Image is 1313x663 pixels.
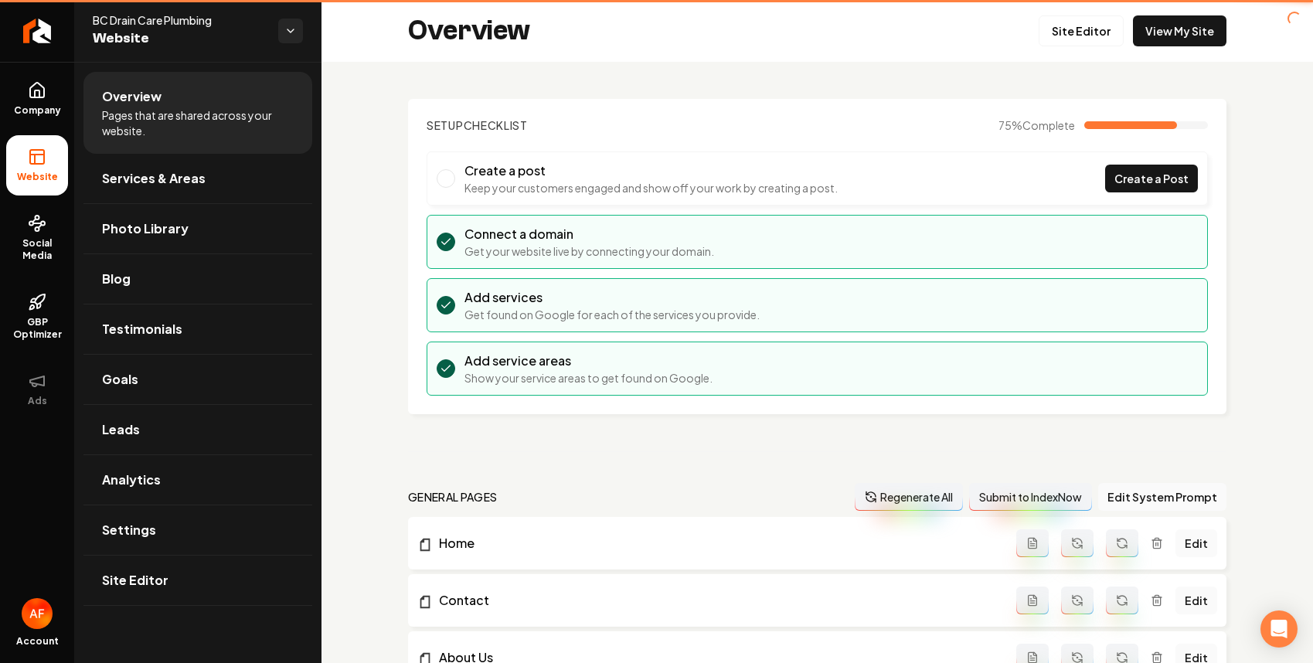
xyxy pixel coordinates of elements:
span: Testimonials [102,320,182,338]
p: Show your service areas to get found on Google. [464,370,713,386]
a: Blog [83,254,312,304]
a: Edit [1175,586,1217,614]
h3: Add services [464,288,760,307]
button: Edit System Prompt [1098,483,1226,511]
button: Add admin page prompt [1016,529,1049,557]
a: Analytics [83,455,312,505]
span: Site Editor [102,571,168,590]
span: Website [11,171,64,183]
span: Blog [102,270,131,288]
a: Leads [83,405,312,454]
span: Ads [22,395,53,407]
a: Edit [1175,529,1217,557]
span: BC Drain Care Plumbing [93,12,266,28]
span: Settings [102,521,156,539]
h3: Create a post [464,161,838,180]
span: Complete [1022,118,1075,132]
span: Photo Library [102,219,189,238]
a: View My Site [1133,15,1226,46]
a: Site Editor [83,556,312,605]
button: Submit to IndexNow [969,483,1092,511]
h2: Overview [408,15,530,46]
button: Regenerate All [855,483,963,511]
p: Keep your customers engaged and show off your work by creating a post. [464,180,838,195]
h2: Checklist [427,117,528,133]
button: Open user button [22,598,53,629]
a: Social Media [6,202,68,274]
span: Pages that are shared across your website. [102,107,294,138]
div: Open Intercom Messenger [1260,610,1298,648]
span: Account [16,635,59,648]
span: Goals [102,370,138,389]
a: Contact [417,591,1016,610]
span: Social Media [6,237,68,262]
span: Create a Post [1114,171,1189,187]
span: Services & Areas [102,169,206,188]
p: Get found on Google for each of the services you provide. [464,307,760,322]
a: Photo Library [83,204,312,253]
a: Create a Post [1105,165,1198,192]
h2: general pages [408,489,498,505]
button: Ads [6,359,68,420]
p: Get your website live by connecting your domain. [464,243,714,259]
a: Settings [83,505,312,555]
img: Avan Fahimi [22,598,53,629]
a: Home [417,534,1016,552]
h3: Add service areas [464,352,713,370]
span: Leads [102,420,140,439]
a: GBP Optimizer [6,280,68,353]
a: Site Editor [1039,15,1124,46]
a: Services & Areas [83,154,312,203]
a: Testimonials [83,304,312,354]
span: Overview [102,87,162,106]
a: Company [6,69,68,129]
h3: Connect a domain [464,225,714,243]
a: Goals [83,355,312,404]
img: Rebolt Logo [23,19,52,43]
span: GBP Optimizer [6,316,68,341]
span: Analytics [102,471,161,489]
span: Company [8,104,67,117]
span: 75 % [998,117,1075,133]
span: Website [93,28,266,49]
button: Add admin page prompt [1016,586,1049,614]
span: Setup [427,118,464,132]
